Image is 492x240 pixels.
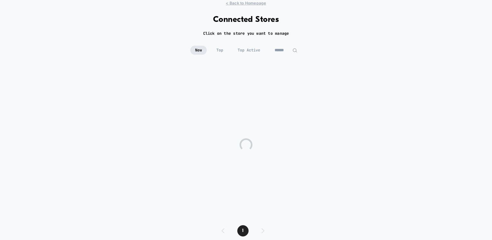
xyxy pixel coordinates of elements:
span: Top [212,46,228,55]
span: Top Active [233,46,265,55]
h1: Connected Stores [213,15,279,24]
img: edit [292,48,297,53]
h2: Click on the store you want to manage [203,31,289,36]
span: New [190,46,207,55]
span: < Back to Homepage [226,1,266,5]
